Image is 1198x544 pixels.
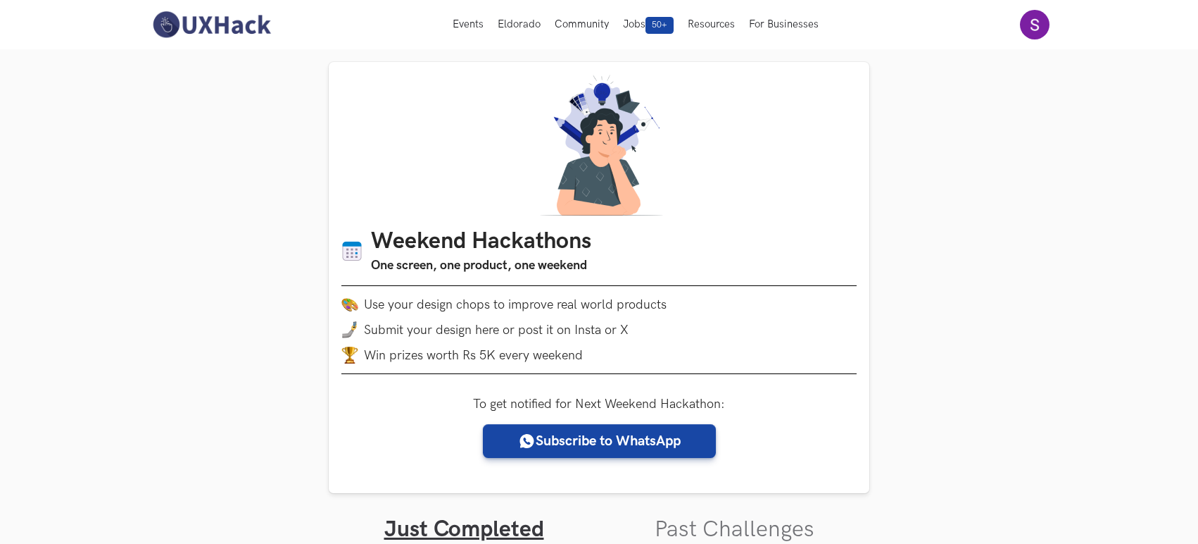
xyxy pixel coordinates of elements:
img: Your profile pic [1020,10,1049,39]
a: Just Completed [384,516,544,543]
img: trophy.png [341,347,358,364]
img: Calendar icon [341,240,362,262]
img: mobile-in-hand.png [341,321,358,338]
span: Submit your design here or post it on Insta or X [364,323,629,338]
img: palette.png [341,296,358,313]
img: A designer thinking [531,75,667,216]
ul: Tabs Interface [329,493,869,543]
li: Win prizes worth Rs 5K every weekend [341,347,857,364]
h1: Weekend Hackathons [371,228,591,256]
li: Use your design chops to improve real world products [341,296,857,313]
h3: One screen, one product, one weekend [371,256,591,276]
span: 50+ [645,17,674,34]
img: UXHack-logo.png [149,10,274,39]
a: Past Challenges [655,516,814,543]
label: To get notified for Next Weekend Hackathon: [473,397,725,412]
a: Subscribe to WhatsApp [483,424,716,458]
